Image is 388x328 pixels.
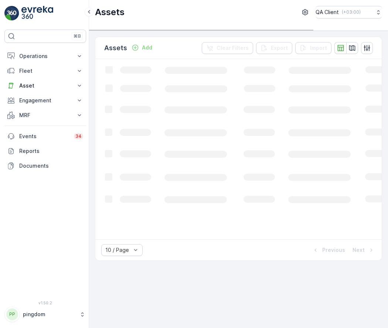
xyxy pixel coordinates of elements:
p: 34 [75,133,82,139]
p: Fleet [19,67,71,75]
p: ⌘B [74,33,81,39]
p: Engagement [19,97,71,104]
button: Asset [4,78,86,93]
p: Assets [104,43,127,53]
p: Export [271,44,288,52]
button: Previous [311,246,346,254]
p: Reports [19,147,83,155]
p: Documents [19,162,83,170]
p: Events [19,133,69,140]
button: Export [256,42,292,54]
button: Fleet [4,64,86,78]
button: Add [129,43,155,52]
button: Import [295,42,331,54]
button: MRF [4,108,86,123]
p: MRF [19,112,71,119]
a: Events34 [4,129,86,144]
p: pingdom [23,311,76,318]
p: Import [310,44,327,52]
img: logo_light-DOdMpM7g.png [21,6,53,21]
p: Add [142,44,152,51]
span: v 1.50.2 [4,301,86,305]
p: Previous [322,246,345,254]
a: Reports [4,144,86,158]
p: QA Client [316,8,339,16]
p: ( +03:00 ) [342,9,361,15]
button: QA Client(+03:00) [316,6,382,18]
button: PPpingdom [4,307,86,322]
button: Next [352,246,376,254]
p: Operations [19,52,71,60]
button: Operations [4,49,86,64]
a: Documents [4,158,86,173]
div: PP [6,308,18,320]
p: Assets [95,6,125,18]
p: Asset [19,82,71,89]
button: Clear Filters [202,42,253,54]
button: Engagement [4,93,86,108]
img: logo [4,6,19,21]
p: Clear Filters [217,44,249,52]
p: Next [353,246,365,254]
